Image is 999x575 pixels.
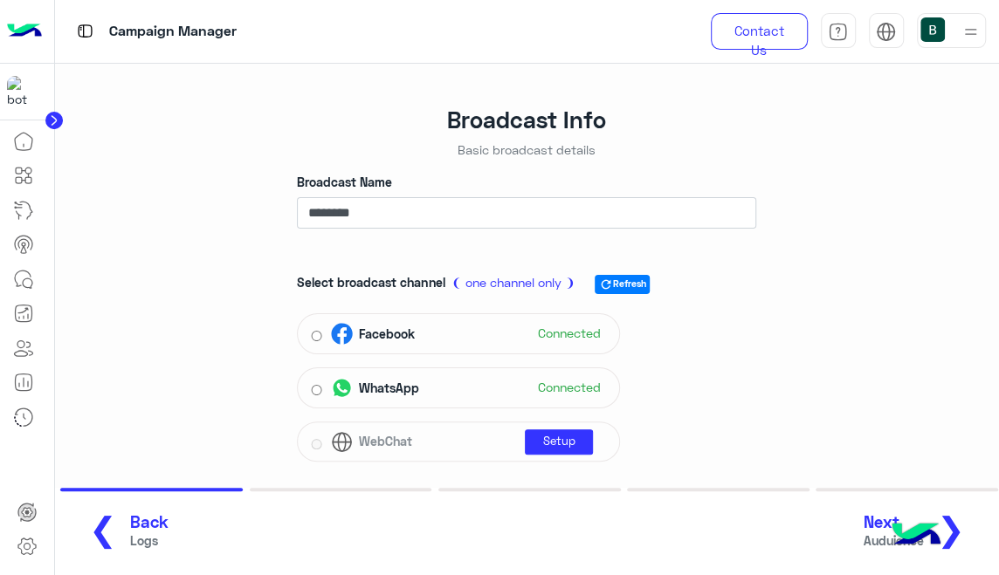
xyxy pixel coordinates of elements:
[595,275,650,293] span: Refresh
[711,13,808,50] a: Contact Us
[89,509,117,548] span: ❮
[71,508,174,556] button: ❮BackLogs
[130,512,169,532] span: Back
[885,505,947,566] img: hulul-logo.png
[297,140,756,159] p: Basic broadcast details
[7,76,38,107] img: 177882628735456
[7,13,42,50] img: Logo
[920,17,945,42] img: userImage
[525,375,594,401] span: Connected
[359,379,419,397] span: WhatsApp
[864,512,924,532] span: Next
[828,22,848,42] img: tab
[331,377,353,399] img: INBOX.CHANNELS.WHATSAPP
[331,323,353,345] img: INBOX.CHANNELS.FACEBOOK
[297,275,444,290] span: Select broadcast channel
[937,509,965,548] span: ❯
[297,106,756,134] h3: Broadcast Info
[525,429,594,455] a: Setup
[858,508,983,556] button: NextAuduience❯
[876,22,896,42] img: tab
[130,531,169,550] span: Logs
[109,20,237,44] p: Campaign Manager
[960,21,982,43] img: profile
[451,275,575,290] span: ❨ one channel only ❩
[359,325,415,343] span: Facebook
[599,277,613,291] span: refresh
[821,13,856,50] a: tab
[864,531,924,550] span: Auduience
[525,321,594,347] span: Connected
[297,173,392,191] label: Broadcast Name
[74,20,96,42] img: tab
